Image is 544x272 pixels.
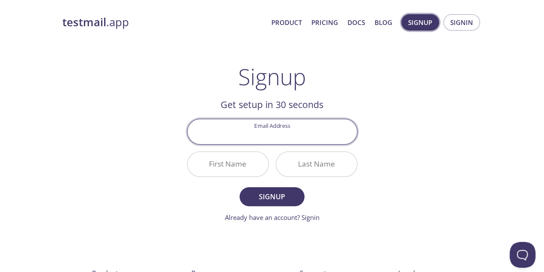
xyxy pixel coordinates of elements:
[187,97,357,112] h2: Get setup in 30 seconds
[408,17,432,28] span: Signup
[240,187,304,206] button: Signup
[238,64,306,90] h1: Signup
[225,213,320,222] a: Already have an account? Signin
[450,17,473,28] span: Signin
[271,17,302,28] a: Product
[347,17,365,28] a: Docs
[510,242,535,268] iframe: Help Scout Beacon - Open
[375,17,392,28] a: Blog
[249,191,295,203] span: Signup
[62,15,106,30] strong: testmail
[62,15,264,30] a: testmail.app
[443,14,480,31] button: Signin
[401,14,439,31] button: Signup
[311,17,338,28] a: Pricing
